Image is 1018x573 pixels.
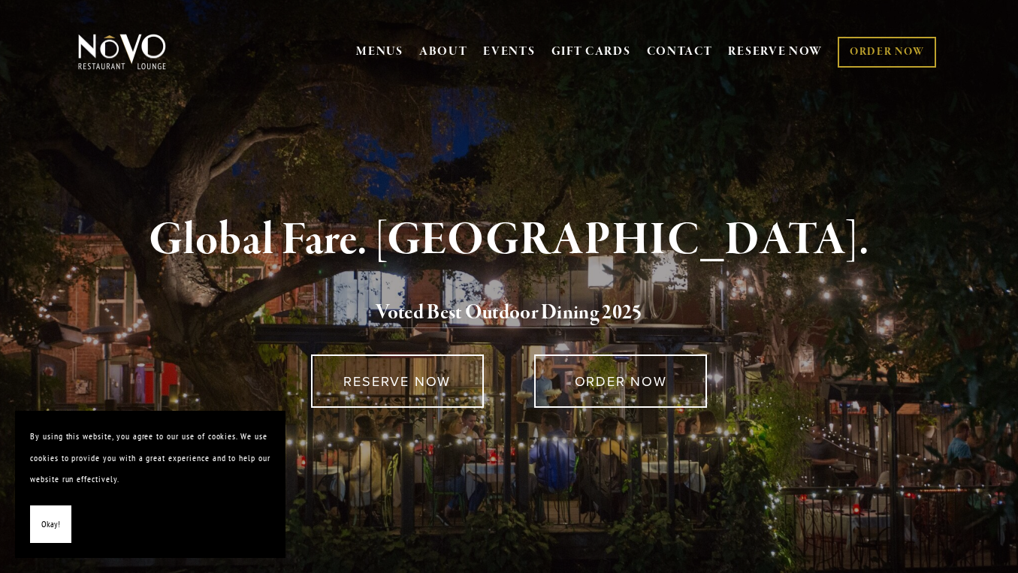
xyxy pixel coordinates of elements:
a: Voted Best Outdoor Dining 202 [376,300,632,328]
a: MENUS [356,44,403,59]
a: ORDER NOW [838,37,936,68]
a: EVENTS [483,44,535,59]
section: Cookie banner [15,411,285,558]
strong: Global Fare. [GEOGRAPHIC_DATA]. [149,212,869,269]
button: Okay! [30,505,71,544]
a: RESERVE NOW [311,354,484,408]
a: ORDER NOW [534,354,707,408]
a: GIFT CARDS [551,38,631,66]
a: ABOUT [419,44,468,59]
span: Okay! [41,514,60,535]
h2: 5 [101,297,917,329]
a: CONTACT [647,38,713,66]
a: RESERVE NOW [728,38,823,66]
p: By using this website, you agree to our use of cookies. We use cookies to provide you with a grea... [30,426,270,490]
img: Novo Restaurant &amp; Lounge [75,33,169,71]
